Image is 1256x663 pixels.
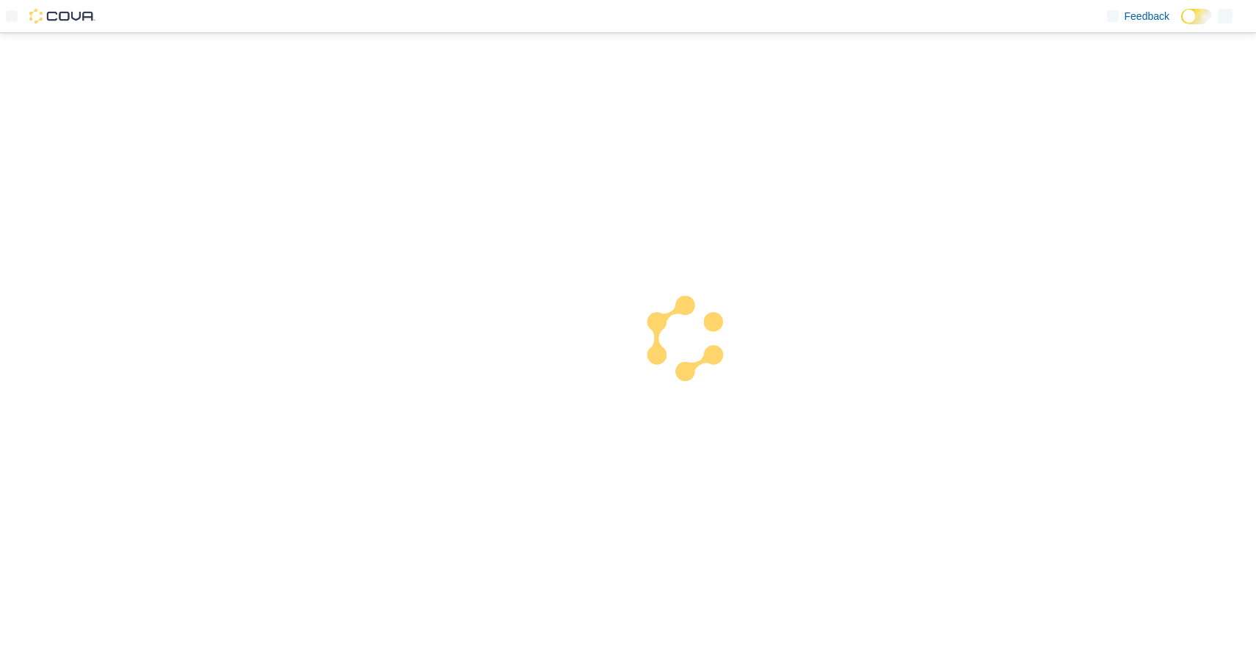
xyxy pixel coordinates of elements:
[1181,9,1212,24] input: Dark Mode
[628,285,738,395] img: cova-loader
[29,9,95,23] img: Cova
[1125,9,1169,23] span: Feedback
[1101,1,1175,31] a: Feedback
[1181,24,1182,25] span: Dark Mode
